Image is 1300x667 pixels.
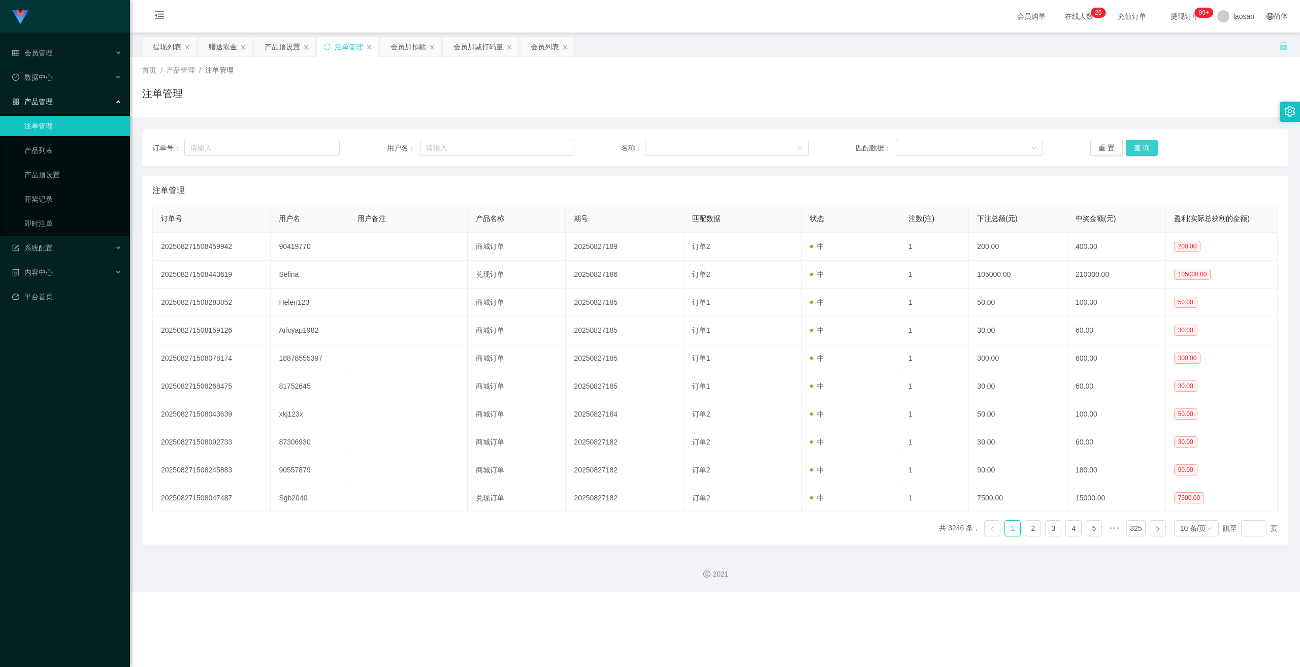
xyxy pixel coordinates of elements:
h1: 注单管理 [142,86,183,101]
span: 产品名称 [476,214,504,223]
button: 查 询 [1126,140,1158,156]
span: 300.00 [1174,353,1201,364]
li: 向后 5 页 [1106,520,1122,536]
div: 会员列表 [531,37,559,56]
span: 中 [810,270,824,278]
span: 订单1 [692,382,710,390]
span: 订单号 [161,214,182,223]
span: 提现订单 [1165,13,1204,20]
td: 202508271508268475 [153,372,271,400]
span: 中 [810,382,824,390]
span: 匹配数据： [856,143,896,153]
span: 7500.00 [1174,492,1204,503]
span: 订单1 [692,354,710,362]
td: 20250827184 [566,400,684,428]
a: 325 [1127,521,1145,536]
span: 充值订单 [1113,13,1151,20]
td: 商城订单 [468,372,566,400]
span: 订单2 [692,494,710,502]
span: 期号 [574,214,588,223]
td: 20250827189 [566,233,684,261]
td: 202508271508159126 [153,316,271,344]
td: 202508271508283852 [153,289,271,316]
td: 1 [900,456,969,484]
span: 产品管理 [12,98,53,106]
a: 注单管理 [24,116,122,136]
td: Aricyap1982 [271,316,349,344]
td: 1 [900,400,969,428]
i: 图标: menu-fold [142,1,177,33]
span: / [199,66,201,74]
li: 共 3246 条， [939,520,980,536]
span: 30.00 [1174,325,1197,336]
td: 商城订单 [468,316,566,344]
i: 图标: setting [1284,106,1295,117]
span: / [160,66,162,74]
td: 105000.00 [969,261,1067,289]
span: 匹配数据 [692,214,721,223]
td: 1 [900,316,969,344]
span: 在线人数 [1060,13,1098,20]
td: 1 [900,484,969,512]
a: 3 [1046,521,1061,536]
sup: 25 [1091,8,1106,18]
i: 图标: sync [323,43,331,50]
span: 系统配置 [12,244,53,252]
span: 产品管理 [167,66,195,74]
td: Sgb2040 [271,484,349,512]
td: 1 [900,344,969,372]
span: 中 [810,438,824,446]
span: 下注总额(元) [977,214,1017,223]
i: 图标: unlock [1279,41,1288,50]
td: 1 [900,372,969,400]
span: 订单2 [692,410,710,418]
td: 50.00 [969,289,1067,316]
td: 60.00 [1067,372,1166,400]
li: 4 [1065,520,1082,536]
td: 90.00 [969,456,1067,484]
i: 图标: close [506,44,512,50]
a: 4 [1066,521,1081,536]
span: 首页 [142,66,156,74]
a: 1 [1005,521,1020,536]
span: 数据中心 [12,73,53,81]
i: 图标: close [303,44,309,50]
div: 会员加减打码量 [453,37,503,56]
i: 图标: close [366,44,372,50]
i: 图标: close [562,44,568,50]
td: 400.00 [1067,233,1166,261]
span: 盈利(实际总获利的金额) [1174,214,1250,223]
i: 图标: right [1155,526,1161,532]
td: 20250827185 [566,289,684,316]
i: 图标: down [1207,525,1213,532]
sup: 981 [1195,8,1213,18]
td: 202508271508245883 [153,456,271,484]
td: Selina [271,261,349,289]
i: 图标: global [1266,13,1274,20]
span: 200.00 [1174,241,1201,252]
td: 商城订单 [468,344,566,372]
p: 5 [1098,8,1102,18]
td: 20250827182 [566,456,684,484]
td: 商城订单 [468,400,566,428]
td: 15000.00 [1067,484,1166,512]
td: 100.00 [1067,289,1166,316]
span: 订单1 [692,326,710,334]
i: 图标: table [12,49,19,56]
p: 2 [1095,8,1098,18]
span: 用户名： [387,143,420,153]
td: 202508271508092733 [153,428,271,456]
a: 即时注单 [24,213,122,234]
a: 开奖记录 [24,189,122,209]
i: 图标: down [1031,145,1037,152]
span: 会员管理 [12,49,53,57]
span: 105000.00 [1174,269,1211,280]
span: 订单号： [152,143,184,153]
span: 90.00 [1174,464,1197,475]
td: 18878555397 [271,344,349,372]
td: 100.00 [1067,400,1166,428]
i: 图标: appstore-o [12,98,19,105]
span: 中 [810,326,824,334]
span: 中 [810,410,824,418]
div: 10 条/页 [1180,521,1206,536]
